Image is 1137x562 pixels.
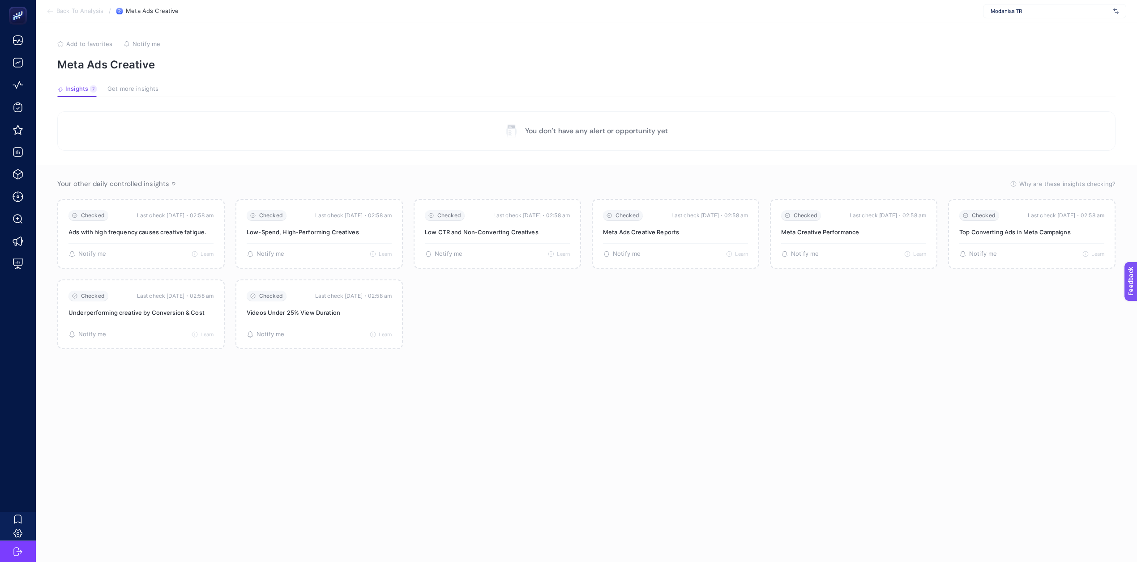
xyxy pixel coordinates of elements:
p: Meta Creative Performance [781,228,926,236]
span: Checked [616,212,639,219]
span: Notify me [613,250,641,258]
button: Learn [370,251,392,257]
button: Learn [370,331,392,338]
button: Learn [192,331,214,338]
time: Last check [DATE]・02:58 am [315,292,392,300]
button: Learn [192,251,214,257]
p: Low CTR and Non-Converting Creatives [425,228,570,236]
section: Passive Insight Packages [57,199,1116,349]
span: Modanisa TR [991,8,1110,15]
button: Notify me [603,250,641,258]
button: Notify me [959,250,997,258]
span: Notify me [435,250,462,258]
button: Notify me [68,331,106,338]
button: Notify me [247,331,284,338]
span: / [109,7,111,14]
span: Learn [913,251,926,257]
span: Checked [81,293,105,300]
time: Last check [DATE]・02:58 am [137,211,214,220]
button: Notify me [247,250,284,258]
span: Checked [259,293,283,300]
button: Notify me [124,40,160,47]
span: Back To Analysis [56,8,103,15]
button: Learn [726,251,748,257]
span: Why are these insights checking? [1019,179,1116,188]
span: Learn [1091,251,1104,257]
span: Notify me [256,250,284,258]
button: Learn [548,251,570,257]
span: Notify me [969,250,997,258]
span: Checked [972,212,996,219]
span: Learn [379,251,392,257]
span: Meta Ads Creative [126,8,179,15]
span: Notify me [78,250,106,258]
p: Low-Spend, High-Performing Creatives [247,228,392,236]
span: Learn [735,251,748,257]
span: Insights [65,85,88,93]
span: Learn [379,331,392,338]
button: Learn [1082,251,1104,257]
time: Last check [DATE]・02:58 am [137,292,214,300]
div: 7 [90,85,97,93]
span: Checked [259,212,283,219]
p: You don’t have any alert or opportunity yet [525,126,668,136]
p: Top Converting Ads in Meta Campaigns [959,228,1104,236]
time: Last check [DATE]・02:58 am [850,211,926,220]
span: Feedback [5,3,34,10]
time: Last check [DATE]・02:58 am [1028,211,1104,220]
p: Videos Under 25% View Duration [247,308,392,317]
p: Ads with high frequency causes creative fatigue. [68,228,214,236]
span: Checked [437,212,461,219]
time: Last check [DATE]・02:58 am [493,211,570,220]
span: Notify me [133,40,160,47]
button: Notify me [68,250,106,258]
time: Last check [DATE]・02:58 am [315,211,392,220]
span: Notify me [78,331,106,338]
span: Checked [81,212,105,219]
p: Underperforming creative by Conversion & Cost [68,308,214,317]
button: Notify me [781,250,819,258]
span: Learn [557,251,570,257]
span: Checked [794,212,817,219]
button: Add to favorites [57,40,112,47]
button: Notify me [425,250,462,258]
p: Meta Ads Creative Reports [603,228,748,236]
span: Your other daily controlled insights [57,179,169,188]
img: svg%3e [1113,7,1119,16]
span: Get more insights [107,85,158,93]
span: Learn [201,331,214,338]
time: Last check [DATE]・02:58 am [671,211,748,220]
span: Notify me [791,250,819,258]
span: Learn [201,251,214,257]
span: Add to favorites [66,40,112,47]
button: Learn [904,251,926,257]
p: Meta Ads Creative [57,58,1116,71]
span: Notify me [256,331,284,338]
